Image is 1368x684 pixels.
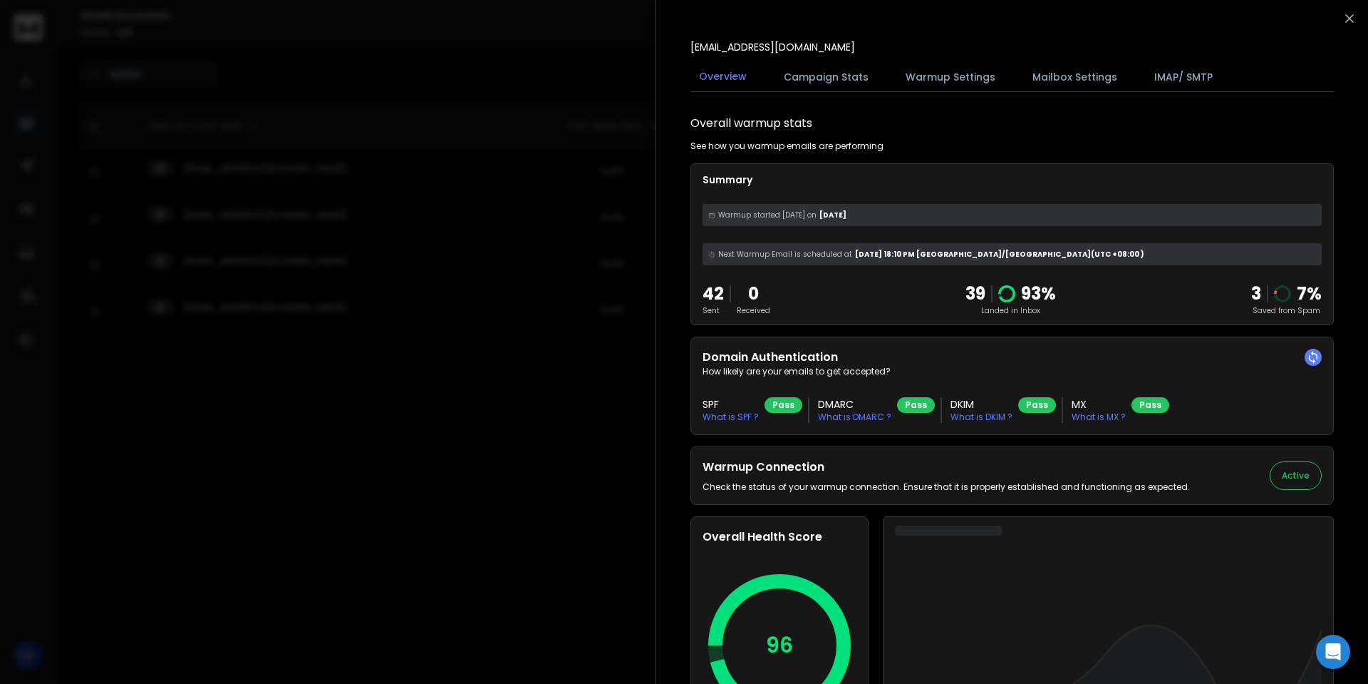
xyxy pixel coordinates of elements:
[765,397,802,413] div: Pass
[737,305,770,316] p: Received
[818,397,891,412] h3: DMARC
[703,305,724,316] p: Sent
[1072,397,1126,412] h3: MX
[1270,461,1322,490] button: Active
[703,366,1322,377] p: How likely are your emails to get accepted?
[703,459,1190,476] h2: Warmup Connection
[718,249,852,260] span: Next Warmup Email is scheduled at
[703,529,856,546] h2: Overall Health Score
[1297,282,1322,305] p: 7 %
[1251,282,1261,305] strong: 3
[703,243,1322,265] div: [DATE] 18:10 PM [GEOGRAPHIC_DATA]/[GEOGRAPHIC_DATA] (UTC +08:00 )
[703,204,1322,226] div: [DATE]
[703,282,724,305] p: 42
[965,305,1056,316] p: Landed in Inbox
[703,397,759,412] h3: SPF
[775,61,877,93] button: Campaign Stats
[1131,397,1169,413] div: Pass
[703,412,759,423] p: What is SPF ?
[718,210,817,220] span: Warmup started [DATE] on
[965,282,985,305] p: 39
[690,141,883,152] p: See how you warmup emails are performing
[897,61,1004,93] button: Warmup Settings
[897,397,935,413] div: Pass
[1024,61,1126,93] button: Mailbox Settings
[818,412,891,423] p: What is DMARC ?
[1018,397,1056,413] div: Pass
[703,481,1190,493] p: Check the status of your warmup connection. Ensure that it is properly established and functionin...
[1072,412,1126,423] p: What is MX ?
[1316,635,1350,669] div: Open Intercom Messenger
[1146,61,1221,93] button: IMAP/ SMTP
[690,61,755,93] button: Overview
[950,412,1012,423] p: What is DKIM ?
[690,40,855,54] p: [EMAIL_ADDRESS][DOMAIN_NAME]
[703,349,1322,366] h2: Domain Authentication
[690,115,812,132] h1: Overall warmup stats
[1251,305,1322,316] p: Saved from Spam
[766,633,793,658] p: 96
[737,282,770,305] p: 0
[703,173,1322,187] p: Summary
[1021,282,1056,305] p: 93 %
[950,397,1012,412] h3: DKIM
